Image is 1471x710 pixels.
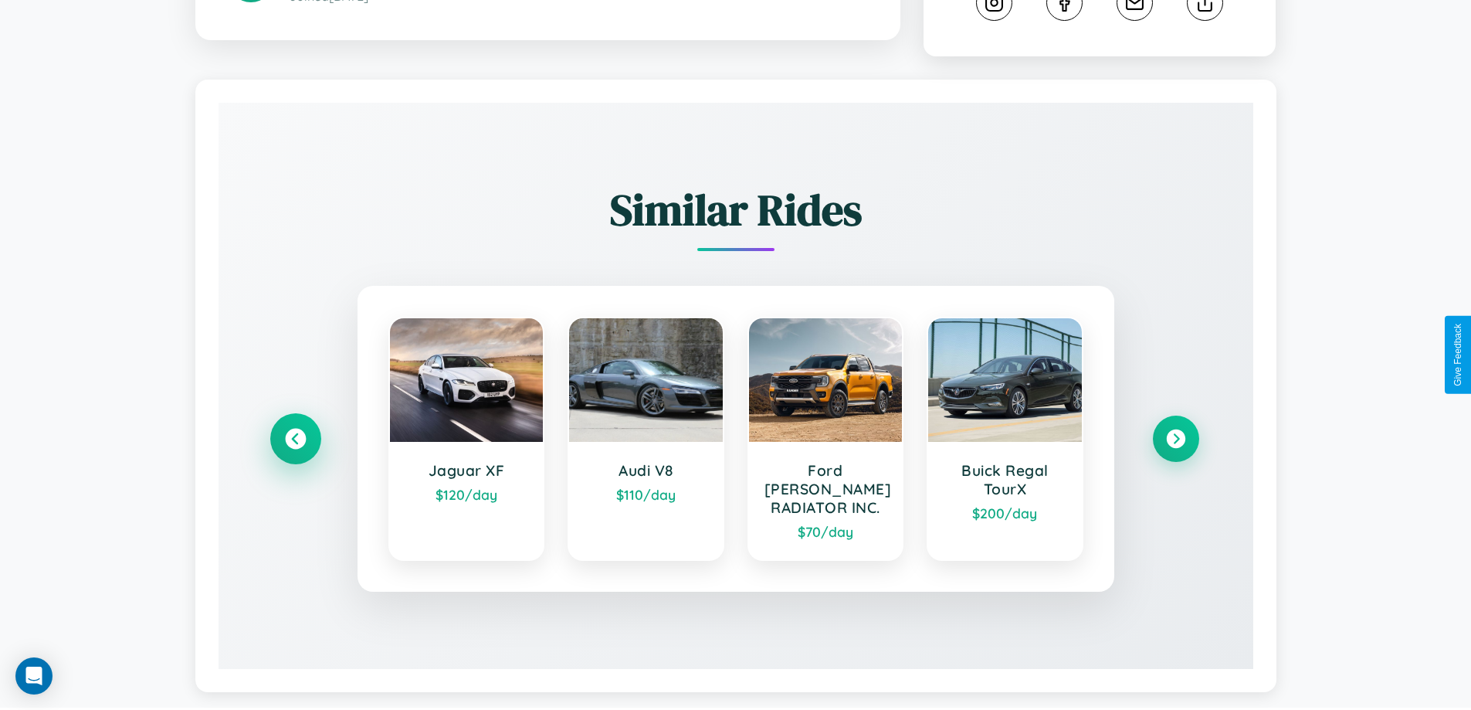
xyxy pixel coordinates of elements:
[15,657,53,695] div: Open Intercom Messenger
[405,486,528,503] div: $ 120 /day
[273,180,1199,239] h2: Similar Rides
[944,504,1066,521] div: $ 200 /day
[585,461,707,480] h3: Audi V8
[1452,324,1463,386] div: Give Feedback
[944,461,1066,498] h3: Buick Regal TourX
[568,317,724,561] a: Audi V8$110/day
[388,317,545,561] a: Jaguar XF$120/day
[747,317,904,561] a: Ford [PERSON_NAME] RADIATOR INC.$70/day
[585,486,707,503] div: $ 110 /day
[927,317,1083,561] a: Buick Regal TourX$200/day
[405,461,528,480] h3: Jaguar XF
[764,461,887,517] h3: Ford [PERSON_NAME] RADIATOR INC.
[764,523,887,540] div: $ 70 /day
